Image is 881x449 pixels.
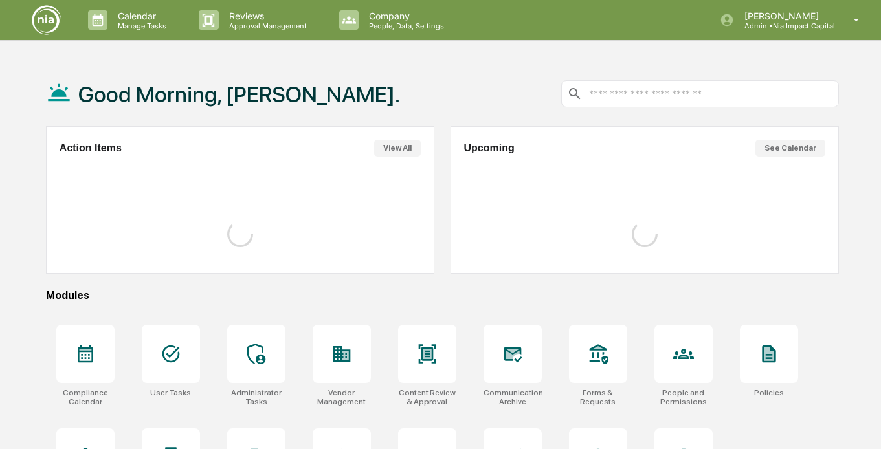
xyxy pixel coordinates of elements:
[219,21,313,30] p: Approval Management
[464,142,515,154] h2: Upcoming
[359,10,451,21] p: Company
[569,388,627,406] div: Forms & Requests
[484,388,542,406] div: Communications Archive
[734,10,835,21] p: [PERSON_NAME]
[60,142,122,154] h2: Action Items
[359,21,451,30] p: People, Data, Settings
[398,388,456,406] div: Content Review & Approval
[654,388,713,406] div: People and Permissions
[107,21,173,30] p: Manage Tasks
[56,388,115,406] div: Compliance Calendar
[227,388,285,406] div: Administrator Tasks
[374,140,421,157] button: View All
[755,140,825,157] button: See Calendar
[313,388,371,406] div: Vendor Management
[150,388,191,397] div: User Tasks
[219,10,313,21] p: Reviews
[78,82,400,107] h1: Good Morning, [PERSON_NAME].
[754,388,784,397] div: Policies
[46,289,839,301] div: Modules
[734,21,835,30] p: Admin • Nia Impact Capital
[31,5,62,36] img: logo
[107,10,173,21] p: Calendar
